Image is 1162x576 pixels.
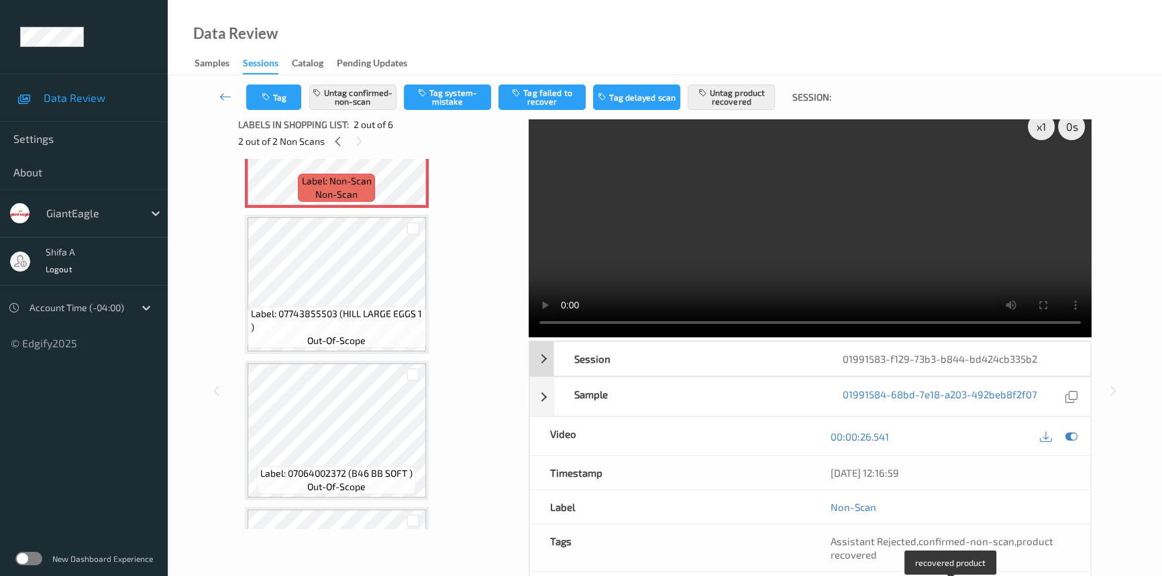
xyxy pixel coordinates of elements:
[823,342,1091,376] div: 01991583-f129-73b3-b844-bd424cb335b2
[302,174,372,188] span: Label: Non-Scan
[292,54,337,73] a: Catalog
[315,188,358,201] span: non-scan
[688,84,775,110] button: Untag product recovered
[1028,113,1055,140] div: x 1
[337,56,407,73] div: Pending Updates
[554,342,823,376] div: Session
[498,84,586,110] button: Tag failed to recover
[309,84,397,110] button: Untag confirmed-non-scan
[918,535,1014,547] span: confirmed-non-scan
[831,466,1071,479] div: [DATE] 12:16:59
[831,535,1053,561] span: , ,
[831,535,1053,561] span: product recovered
[251,307,423,334] span: Label: 07743855503 (HILL LARGE EGGS 1 )
[354,118,393,131] span: 2 out of 6
[593,84,680,110] button: Tag delayed scan
[831,500,876,514] a: Non-Scan
[292,56,323,73] div: Catalog
[238,118,349,131] span: Labels in shopping list:
[530,456,810,489] div: Timestamp
[529,341,1091,376] div: Session01991583-f129-73b3-b844-bd424cb335b2
[831,535,916,547] span: Assistant Rejected
[193,27,278,40] div: Data Review
[529,377,1091,416] div: Sample01991584-68bd-7e18-a203-492beb8f2f07
[238,133,520,150] div: 2 out of 2 Non Scans
[307,480,366,494] span: out-of-scope
[554,378,823,416] div: Sample
[831,430,889,443] a: 00:00:26.541
[843,388,1037,406] a: 01991584-68bd-7e18-a203-492beb8f2f07
[246,84,301,110] button: Tag
[1058,113,1085,140] div: 0 s
[243,56,278,74] div: Sessions
[307,334,366,347] span: out-of-scope
[530,524,810,571] div: Tags
[195,54,243,73] a: Samples
[530,417,810,455] div: Video
[530,490,810,524] div: Label
[195,56,229,73] div: Samples
[404,84,491,110] button: Tag system-mistake
[260,467,413,480] span: Label: 07064002372 (B46 BB SOFT )
[792,91,831,104] span: Session:
[337,54,421,73] a: Pending Updates
[243,54,292,74] a: Sessions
